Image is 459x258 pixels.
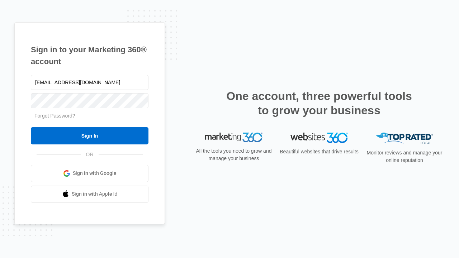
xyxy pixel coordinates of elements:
[73,169,117,177] span: Sign in with Google
[31,127,148,144] input: Sign In
[194,147,274,162] p: All the tools you need to grow and manage your business
[34,113,75,119] a: Forgot Password?
[72,190,118,198] span: Sign in with Apple Id
[81,151,99,158] span: OR
[376,133,433,144] img: Top Rated Local
[290,133,348,143] img: Websites 360
[31,165,148,182] a: Sign in with Google
[205,133,262,143] img: Marketing 360
[31,75,148,90] input: Email
[364,149,445,164] p: Monitor reviews and manage your online reputation
[279,148,359,156] p: Beautiful websites that drive results
[224,89,414,118] h2: One account, three powerful tools to grow your business
[31,186,148,203] a: Sign in with Apple Id
[31,44,148,67] h1: Sign in to your Marketing 360® account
